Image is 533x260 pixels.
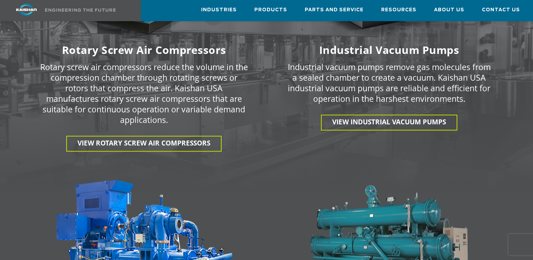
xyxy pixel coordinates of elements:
a: About Us [434,0,464,19]
span: About Us [434,6,464,14]
a: Contact Us [482,0,520,19]
img: Engineering the future [45,8,116,12]
h6: Rotary Screw Air Compressors [26,45,262,55]
p: Rotary screw air compressors reduce the volume in the compression chamber through rotating screws... [40,62,248,125]
a: Resources [381,0,416,19]
a: Products [254,0,287,19]
span: Products [254,6,287,14]
a: Industries [201,0,237,19]
span: View Rotary Screw Air Compressors [78,138,210,148]
span: Resources [381,6,416,14]
a: View INDUSTRIAL VACUUM PUMPS [321,114,457,130]
h6: Industrial Vacuum Pumps [271,45,508,55]
span: View INDUSTRIAL VACUUM PUMPS [332,117,446,126]
span: Industries [201,6,237,14]
a: Parts and Service [305,0,364,19]
p: Industrial vacuum pumps remove gas molecules from a sealed chamber to create a vacuum. Kaishan US... [285,62,494,104]
span: Contact Us [482,6,520,14]
a: View Rotary Screw Air Compressors [66,136,222,151]
span: Parts and Service [305,6,364,14]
